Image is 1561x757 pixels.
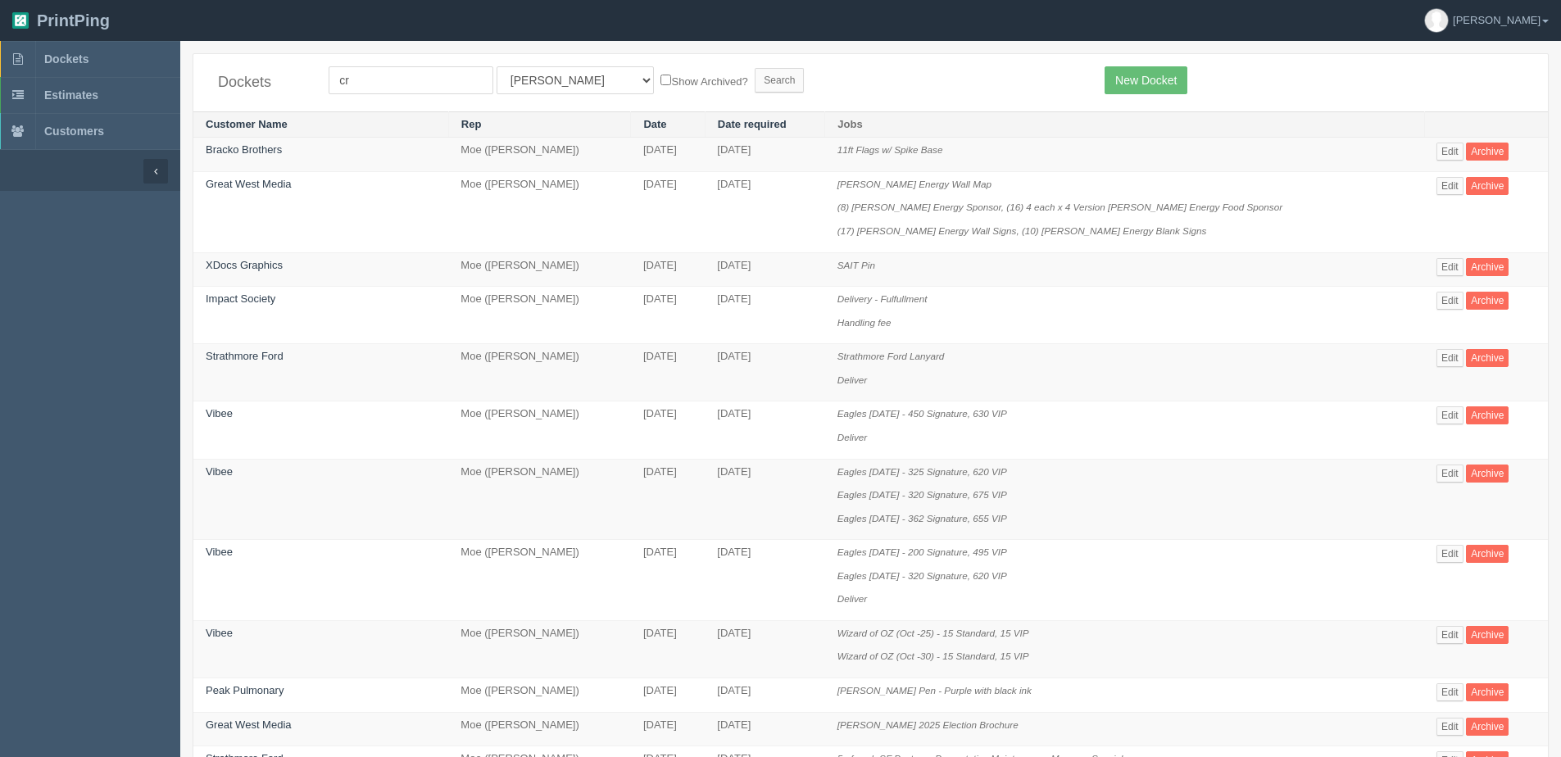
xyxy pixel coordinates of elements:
img: avatar_default-7531ab5dedf162e01f1e0bb0964e6a185e93c5c22dfe317fb01d7f8cd2b1632c.jpg [1425,9,1448,32]
h4: Dockets [218,75,304,91]
a: Archive [1466,143,1509,161]
a: Impact Society [206,292,275,305]
a: Edit [1436,349,1463,367]
a: Archive [1466,292,1509,310]
td: Moe ([PERSON_NAME]) [448,459,631,540]
i: Eagles [DATE] - 320 Signature, 620 VIP [837,570,1007,581]
td: [DATE] [705,712,824,746]
td: [DATE] [631,401,705,459]
a: Archive [1466,626,1509,644]
td: [DATE] [705,459,824,540]
img: logo-3e63b451c926e2ac314895c53de4908e5d424f24456219fb08d385ab2e579770.png [12,12,29,29]
a: Archive [1466,177,1509,195]
a: Edit [1436,292,1463,310]
i: Handling fee [837,317,892,328]
i: Deliver [837,374,867,385]
label: Show Archived? [660,71,747,90]
i: Eagles [DATE] - 325 Signature, 620 VIP [837,466,1007,477]
td: [DATE] [631,252,705,287]
a: Date required [718,118,787,130]
td: [DATE] [631,138,705,172]
i: (17) [PERSON_NAME] Energy Wall Signs, (10) [PERSON_NAME] Energy Blank Signs [837,225,1207,236]
td: Moe ([PERSON_NAME]) [448,344,631,401]
a: Archive [1466,349,1509,367]
i: Wizard of OZ (Oct -30) - 15 Standard, 15 VIP [837,650,1029,661]
td: Moe ([PERSON_NAME]) [448,678,631,713]
i: (8) [PERSON_NAME] Energy Sponsor, (16) 4 each x 4 Version [PERSON_NAME] Energy Food Sponsor [837,202,1282,212]
i: Deliver [837,432,867,442]
a: Vibee [206,627,233,639]
a: Edit [1436,465,1463,483]
td: [DATE] [705,252,824,287]
a: Archive [1466,465,1509,483]
a: Bracko Brothers [206,143,282,156]
td: Moe ([PERSON_NAME]) [448,171,631,252]
td: [DATE] [705,620,824,678]
a: Archive [1466,406,1509,424]
a: Vibee [206,407,233,419]
a: Edit [1436,406,1463,424]
a: Archive [1466,718,1509,736]
input: Show Archived? [660,75,671,85]
input: Search [755,68,804,93]
a: Edit [1436,545,1463,563]
i: Wizard of OZ (Oct -25) - 15 Standard, 15 VIP [837,628,1029,638]
td: Moe ([PERSON_NAME]) [448,712,631,746]
td: Moe ([PERSON_NAME]) [448,620,631,678]
i: [PERSON_NAME] Energy Wall Map [837,179,992,189]
td: [DATE] [705,401,824,459]
span: Customers [44,125,104,138]
i: Eagles [DATE] - 450 Signature, 630 VIP [837,408,1007,419]
i: Strathmore Ford Lanyard [837,351,945,361]
a: Date [643,118,666,130]
a: Rep [461,118,482,130]
td: Moe ([PERSON_NAME]) [448,138,631,172]
td: [DATE] [705,344,824,401]
td: [DATE] [631,287,705,344]
a: Edit [1436,683,1463,701]
td: [DATE] [705,540,824,621]
td: Moe ([PERSON_NAME]) [448,540,631,621]
a: Great West Media [206,718,292,731]
a: Customer Name [206,118,288,130]
i: Delivery - Fulfullment [837,293,928,304]
i: Eagles [DATE] - 200 Signature, 495 VIP [837,546,1007,557]
td: [DATE] [631,540,705,621]
span: Estimates [44,88,98,102]
span: Dockets [44,52,88,66]
a: Archive [1466,545,1509,563]
a: New Docket [1105,66,1187,94]
a: Edit [1436,258,1463,276]
td: [DATE] [631,171,705,252]
a: Edit [1436,177,1463,195]
td: [DATE] [705,678,824,713]
td: [DATE] [705,138,824,172]
a: Archive [1466,258,1509,276]
a: Vibee [206,546,233,558]
i: [PERSON_NAME] Pen - Purple with black ink [837,685,1032,696]
td: Moe ([PERSON_NAME]) [448,287,631,344]
a: Archive [1466,683,1509,701]
td: [DATE] [705,171,824,252]
i: Eagles [DATE] - 362 Signature, 655 VIP [837,513,1007,524]
td: [DATE] [631,459,705,540]
th: Jobs [825,111,1424,138]
td: [DATE] [705,287,824,344]
td: [DATE] [631,344,705,401]
a: Peak Pulmonary [206,684,284,696]
a: Edit [1436,718,1463,736]
td: Moe ([PERSON_NAME]) [448,401,631,459]
i: 11ft Flags w/ Spike Base [837,144,943,155]
a: Edit [1436,143,1463,161]
i: Deliver [837,593,867,604]
a: Edit [1436,626,1463,644]
td: Moe ([PERSON_NAME]) [448,252,631,287]
input: Customer Name [329,66,493,94]
td: [DATE] [631,620,705,678]
i: Eagles [DATE] - 320 Signature, 675 VIP [837,489,1007,500]
a: Strathmore Ford [206,350,284,362]
td: [DATE] [631,678,705,713]
a: Great West Media [206,178,292,190]
i: SAIT Pin [837,260,875,270]
a: XDocs Graphics [206,259,283,271]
